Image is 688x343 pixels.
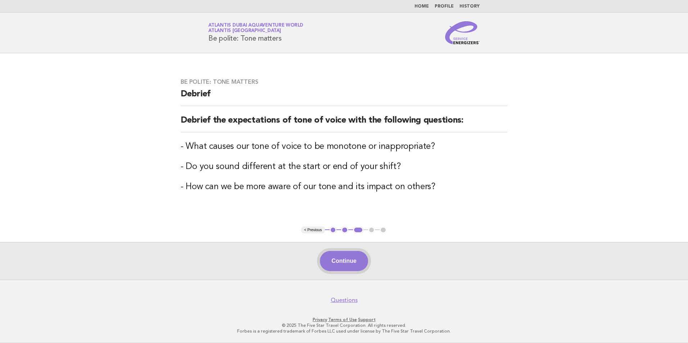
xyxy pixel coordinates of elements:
[331,297,358,304] a: Questions
[208,23,303,42] h1: Be polite: Tone matters
[435,4,454,9] a: Profile
[328,317,357,322] a: Terms of Use
[353,227,363,234] button: 3
[330,227,337,234] button: 1
[460,4,480,9] a: History
[181,88,507,106] h2: Debrief
[313,317,327,322] a: Privacy
[181,141,507,152] h3: - What causes our tone of voice to be monotone or inappropriate?
[124,317,564,323] p: · ·
[208,23,303,33] a: Atlantis Dubai Aquaventure WorldAtlantis [GEOGRAPHIC_DATA]
[358,317,376,322] a: Support
[301,227,325,234] button: < Previous
[124,323,564,328] p: © 2025 The Five Star Travel Corporation. All rights reserved.
[124,328,564,334] p: Forbes is a registered trademark of Forbes LLC used under license by The Five Star Travel Corpora...
[341,227,348,234] button: 2
[320,251,368,271] button: Continue
[181,115,507,132] h2: Debrief the expectations of tone of voice with the following questions:
[415,4,429,9] a: Home
[208,29,281,33] span: Atlantis [GEOGRAPHIC_DATA]
[181,78,507,86] h3: Be polite: Tone matters
[445,21,480,44] img: Service Energizers
[181,161,507,173] h3: - Do you sound different at the start or end of your shift?
[181,181,507,193] h3: - How can we be more aware of our tone and its impact on others?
